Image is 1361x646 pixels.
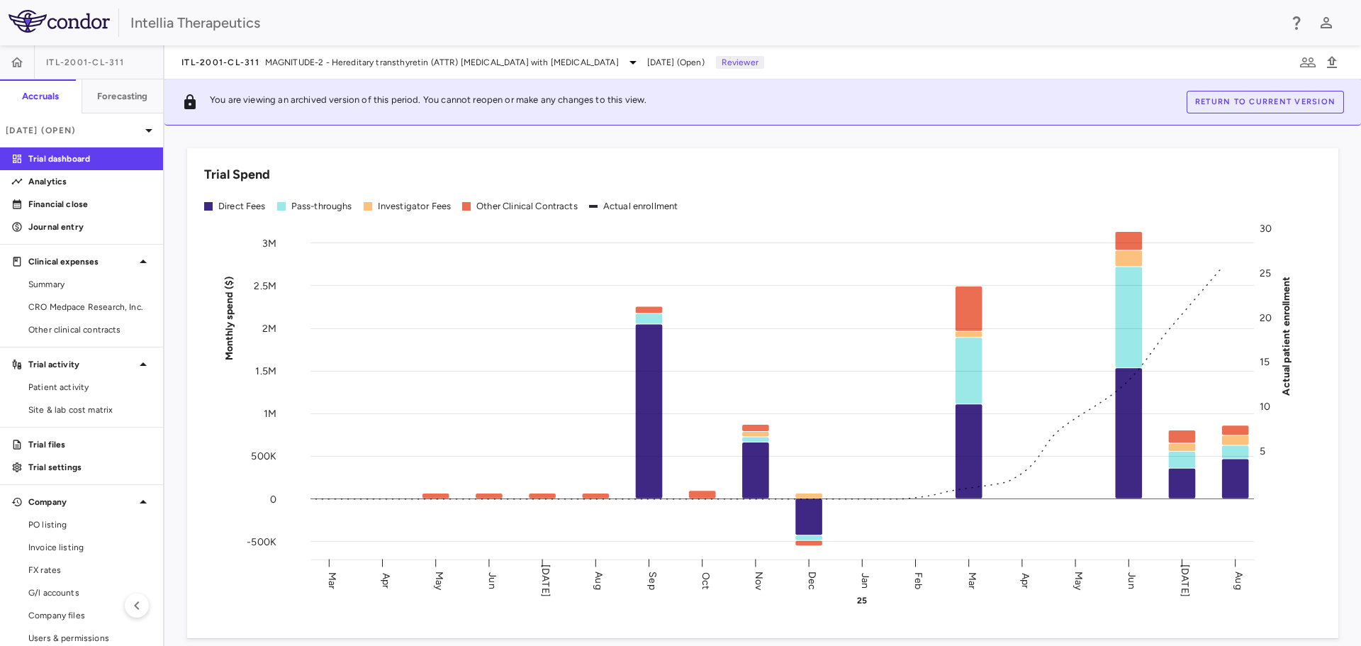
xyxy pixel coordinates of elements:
div: Other Clinical Contracts [476,200,578,213]
tspan: 3M [262,237,276,249]
span: CRO Medpace Research, Inc. [28,301,152,313]
span: MAGNITUDE-2 - Hereditary transthyretin (ATTR) [MEDICAL_DATA] with [MEDICAL_DATA] [265,56,619,69]
h6: Trial Spend [204,165,270,184]
text: Dec [806,571,818,589]
text: Oct [700,572,712,589]
h6: Forecasting [97,90,148,103]
p: Reviewer [716,56,764,69]
text: Apr [1019,572,1031,588]
tspan: 20 [1260,311,1272,323]
tspan: 15 [1260,356,1270,368]
span: G/l accounts [28,586,152,599]
p: Trial activity [28,358,135,371]
span: Site & lab cost matrix [28,403,152,416]
text: 25 [857,596,867,606]
tspan: 5 [1260,445,1265,457]
p: Trial dashboard [28,152,152,165]
text: May [1072,571,1085,590]
tspan: Actual patient enrollment [1280,276,1292,395]
p: Analytics [28,175,152,188]
text: Apr [380,572,392,588]
span: Patient activity [28,381,152,394]
div: Actual enrollment [603,200,678,213]
span: Company files [28,609,152,622]
text: Jan [859,572,871,588]
span: FX rates [28,564,152,577]
text: Aug [593,572,605,589]
h6: Accruals [22,90,59,103]
span: ITL-2001-CL-311 [181,57,259,68]
text: Feb [912,572,924,589]
text: Sep [646,572,659,589]
p: You are viewing an archived version of this period. You cannot reopen or make any changes to this... [210,94,646,111]
text: Mar [966,572,978,589]
span: Invoice listing [28,541,152,554]
img: logo-full-BYUhSk78.svg [9,10,110,33]
text: [DATE] [539,564,551,597]
div: Pass-throughs [291,200,352,213]
text: Jun [486,572,498,589]
p: Trial files [28,438,152,451]
tspan: 2.5M [254,279,276,291]
text: Nov [753,571,765,590]
text: Jun [1126,572,1138,589]
p: Journal entry [28,221,152,233]
tspan: Monthly spend ($) [223,276,235,360]
tspan: 500K [251,450,276,462]
span: Users & permissions [28,632,152,645]
span: Summary [28,278,152,291]
tspan: 30 [1260,223,1272,235]
p: [DATE] (Open) [6,124,140,137]
text: [DATE] [1179,564,1191,597]
span: Other clinical contracts [28,323,152,336]
p: Clinical expenses [28,255,135,268]
tspan: 10 [1260,401,1270,413]
div: Intellia Therapeutics [130,12,1279,33]
span: [DATE] (Open) [647,56,705,69]
button: Return to current version [1187,91,1344,113]
tspan: 0 [270,493,276,505]
p: Trial settings [28,461,152,474]
text: May [433,571,445,590]
tspan: 2M [262,322,276,334]
p: Financial close [28,198,152,211]
div: Investigator Fees [378,200,452,213]
span: ITL-2001-CL-311 [46,57,124,68]
text: Mar [326,572,338,589]
p: Company [28,496,135,508]
tspan: -500K [247,535,276,547]
tspan: 1M [264,408,276,420]
tspan: 1.5M [255,365,276,377]
div: Direct Fees [218,200,266,213]
tspan: 25 [1260,267,1271,279]
text: Aug [1233,572,1245,589]
span: PO listing [28,518,152,531]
